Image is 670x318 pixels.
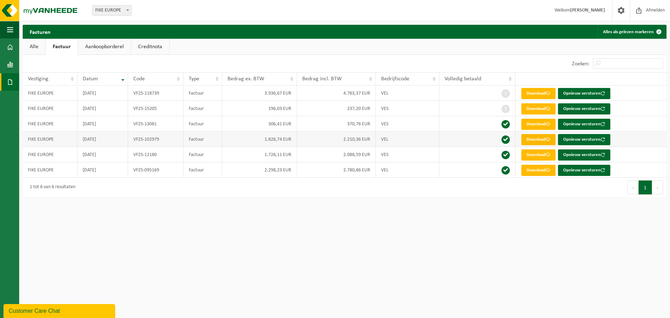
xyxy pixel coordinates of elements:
td: VF25-13081 [128,116,184,132]
td: 370,76 EUR [297,116,376,132]
td: 1.726,11 EUR [222,147,297,162]
td: 3.936,67 EUR [222,86,297,101]
span: Type [189,76,199,82]
label: Zoeken: [572,61,589,67]
td: 2.210,36 EUR [297,132,376,147]
td: VES [376,116,439,132]
td: 306,41 EUR [222,116,297,132]
span: Code [133,76,145,82]
td: VF25-102979 [128,132,184,147]
td: [DATE] [77,86,128,101]
td: [DATE] [77,132,128,147]
td: VF25-118739 [128,86,184,101]
td: 4.763,37 EUR [297,86,376,101]
button: Previous [627,180,639,194]
td: VEL [376,162,439,178]
a: Download [521,149,556,161]
td: 2.088,59 EUR [297,147,376,162]
span: Bedrag ex. BTW [228,76,264,82]
td: VEL [376,86,439,101]
span: Bedrag incl. BTW [302,76,342,82]
td: 2.298,23 EUR [222,162,297,178]
td: Factuur [184,147,222,162]
td: 1.826,74 EUR [222,132,297,147]
button: Opnieuw versturen [558,119,610,130]
td: FIKE EUROPE [23,101,77,116]
td: VES [376,101,439,116]
a: Creditnota [131,39,169,55]
td: [DATE] [77,116,128,132]
td: Factuur [184,86,222,101]
td: [DATE] [77,147,128,162]
a: Aankoopborderel [78,39,131,55]
span: Vestiging [28,76,49,82]
button: Opnieuw versturen [558,103,610,114]
td: VEL [376,132,439,147]
td: FIKE EUROPE [23,132,77,147]
td: VES [376,147,439,162]
button: Next [652,180,663,194]
td: 2.780,86 EUR [297,162,376,178]
td: FIKE EUROPE [23,162,77,178]
a: Factuur [46,39,78,55]
a: Download [521,134,556,145]
button: Opnieuw versturen [558,134,610,145]
td: VF25-15205 [128,101,184,116]
td: Factuur [184,116,222,132]
a: Download [521,103,556,114]
span: FIKE EUROPE [92,6,131,15]
td: VF25-095169 [128,162,184,178]
span: FIKE EUROPE [92,5,132,16]
span: Datum [83,76,98,82]
h2: Facturen [23,25,58,38]
td: Factuur [184,162,222,178]
td: [DATE] [77,162,128,178]
button: Opnieuw versturen [558,165,610,176]
td: 196,03 EUR [222,101,297,116]
button: 1 [639,180,652,194]
td: FIKE EUROPE [23,116,77,132]
td: FIKE EUROPE [23,86,77,101]
button: Opnieuw versturen [558,149,610,161]
td: 237,20 EUR [297,101,376,116]
button: Opnieuw versturen [558,88,610,99]
td: Factuur [184,132,222,147]
button: Alles als gelezen markeren [597,25,666,39]
span: Volledig betaald [445,76,481,82]
span: Bedrijfscode [381,76,409,82]
td: VF25-12180 [128,147,184,162]
td: Factuur [184,101,222,116]
strong: [PERSON_NAME] [570,8,605,13]
iframe: chat widget [3,303,117,318]
a: Download [521,88,556,99]
a: Alle [23,39,45,55]
td: FIKE EUROPE [23,147,77,162]
a: Download [521,119,556,130]
div: 1 tot 6 van 6 resultaten [26,181,75,194]
a: Download [521,165,556,176]
td: [DATE] [77,101,128,116]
